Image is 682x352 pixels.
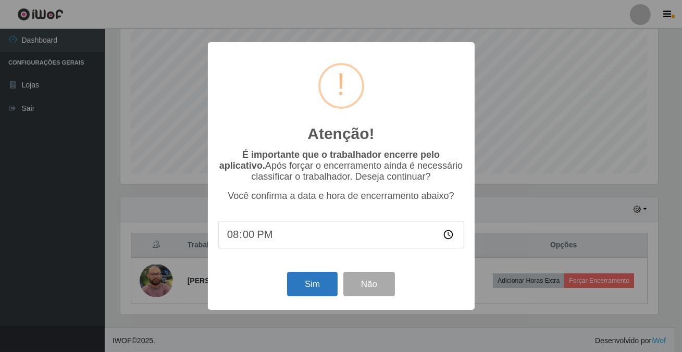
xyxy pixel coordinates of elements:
p: Após forçar o encerramento ainda é necessário classificar o trabalhador. Deseja continuar? [218,149,464,182]
b: É importante que o trabalhador encerre pelo aplicativo. [219,149,440,171]
h2: Atenção! [307,124,374,143]
button: Sim [287,272,338,296]
button: Não [343,272,395,296]
p: Você confirma a data e hora de encerramento abaixo? [218,191,464,202]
